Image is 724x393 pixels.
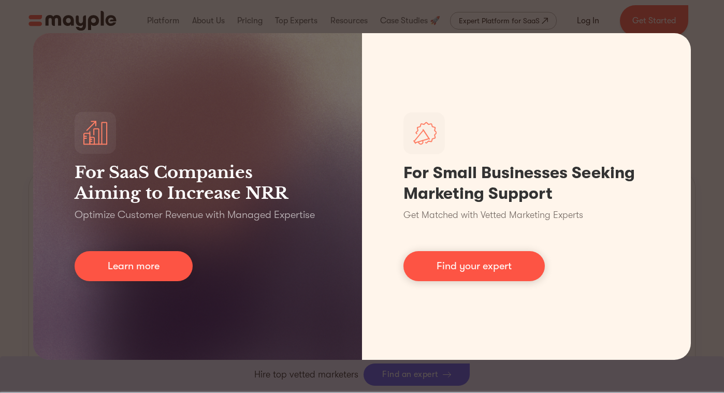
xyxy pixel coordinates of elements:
[75,208,315,222] p: Optimize Customer Revenue with Managed Expertise
[403,163,649,204] h1: For Small Businesses Seeking Marketing Support
[403,208,583,222] p: Get Matched with Vetted Marketing Experts
[75,251,193,281] a: Learn more
[403,251,545,281] a: Find your expert
[75,162,321,203] h3: For SaaS Companies Aiming to Increase NRR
